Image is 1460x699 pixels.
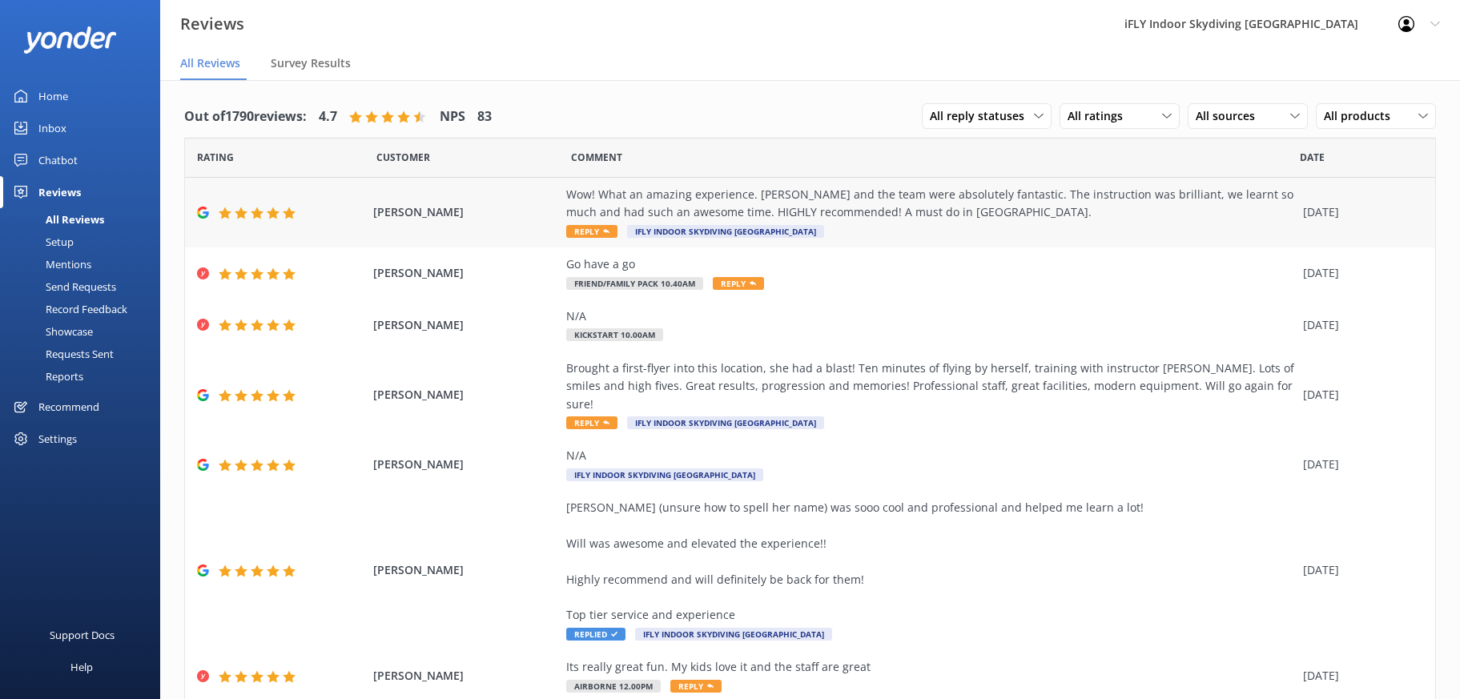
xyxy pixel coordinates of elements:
div: [DATE] [1303,456,1415,473]
span: Reply [713,277,764,290]
a: Mentions [10,253,160,275]
div: N/A [566,447,1295,464]
span: All reply statuses [930,107,1034,125]
div: [DATE] [1303,264,1415,282]
div: Setup [10,231,74,253]
span: Friend/Family Pack 10.40am [566,277,703,290]
div: [PERSON_NAME] (unsure how to spell her name) was sooo cool and professional and helped me learn a... [566,499,1295,625]
div: [DATE] [1303,386,1415,404]
h4: 4.7 [319,106,337,127]
span: Kickstart 10.00am [566,328,663,341]
div: Support Docs [50,619,115,651]
span: Question [571,150,622,165]
div: Mentions [10,253,91,275]
div: Record Feedback [10,298,127,320]
div: Its really great fun. My kids love it and the staff are great [566,658,1295,676]
span: iFLY Indoor Skydiving [GEOGRAPHIC_DATA] [627,225,824,238]
div: Reviews [38,176,81,208]
span: [PERSON_NAME] [373,203,557,221]
div: Reports [10,365,83,388]
span: Airborne 12.00pm [566,680,661,693]
span: Date [197,150,234,165]
span: iFLY Indoor Skydiving [GEOGRAPHIC_DATA] [627,416,824,429]
a: Setup [10,231,160,253]
div: Chatbot [38,144,78,176]
span: Reply [566,225,617,238]
span: Reply [566,416,617,429]
h4: NPS [440,106,465,127]
div: [DATE] [1303,316,1415,334]
span: Date [376,150,430,165]
span: Survey Results [271,55,351,71]
div: Inbox [38,112,66,144]
span: Replied [566,628,625,641]
div: Recommend [38,391,99,423]
a: Send Requests [10,275,160,298]
div: Settings [38,423,77,455]
div: N/A [566,307,1295,325]
img: yonder-white-logo.png [24,26,116,53]
span: Reply [670,680,722,693]
a: Showcase [10,320,160,343]
div: Home [38,80,68,112]
span: Date [1300,150,1325,165]
span: All products [1324,107,1400,125]
span: [PERSON_NAME] [373,667,557,685]
div: All Reviews [10,208,104,231]
span: All sources [1196,107,1265,125]
h4: 83 [477,106,492,127]
div: Requests Sent [10,343,114,365]
div: [DATE] [1303,203,1415,221]
div: Showcase [10,320,93,343]
div: Brought a first-flyer into this location, she had a blast! Ten minutes of flying by herself, trai... [566,360,1295,413]
span: [PERSON_NAME] [373,456,557,473]
span: [PERSON_NAME] [373,386,557,404]
h4: Out of 1790 reviews: [184,106,307,127]
div: [DATE] [1303,667,1415,685]
a: Requests Sent [10,343,160,365]
span: All Reviews [180,55,240,71]
a: Reports [10,365,160,388]
a: All Reviews [10,208,160,231]
span: iFLY Indoor Skydiving [GEOGRAPHIC_DATA] [566,468,763,481]
a: Record Feedback [10,298,160,320]
span: [PERSON_NAME] [373,561,557,579]
div: Send Requests [10,275,116,298]
span: iFLY Indoor Skydiving [GEOGRAPHIC_DATA] [635,628,832,641]
span: [PERSON_NAME] [373,264,557,282]
div: Help [70,651,93,683]
span: [PERSON_NAME] [373,316,557,334]
div: Go have a go [566,255,1295,273]
div: [DATE] [1303,561,1415,579]
span: All ratings [1068,107,1132,125]
h3: Reviews [180,11,244,37]
div: Wow! What an amazing experience. [PERSON_NAME] and the team were absolutely fantastic. The instru... [566,186,1295,222]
